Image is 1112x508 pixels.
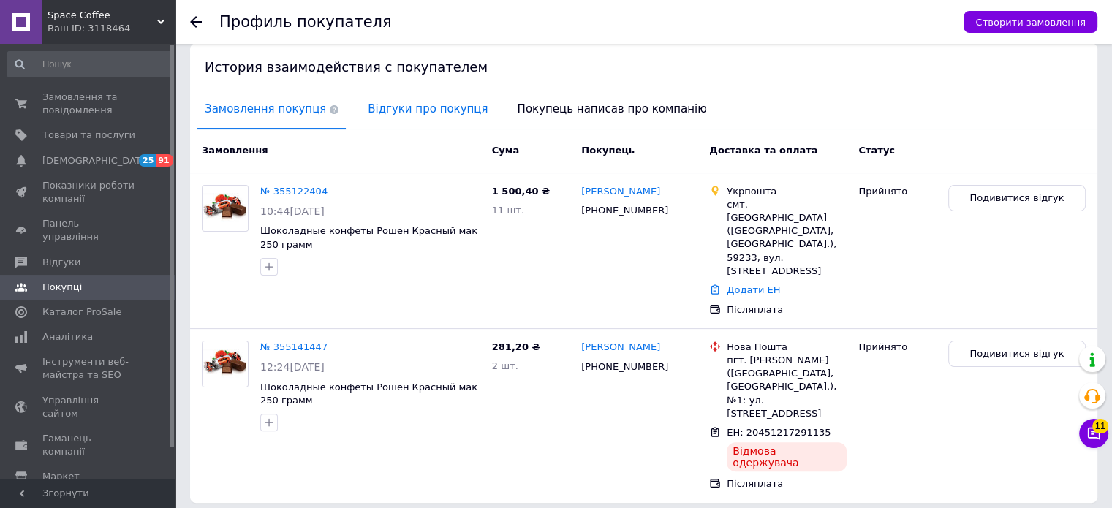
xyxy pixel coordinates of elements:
span: История взаимодействия с покупателем [205,59,488,75]
button: Подивитися відгук [948,341,1086,368]
a: Додати ЕН [727,284,780,295]
div: Післяплата [727,477,847,490]
span: Відгуки [42,256,80,269]
div: Повернутися назад [190,16,202,28]
span: Space Coffee [48,9,157,22]
span: Подивитися відгук [969,347,1064,361]
span: Каталог ProSale [42,306,121,319]
button: Подивитися відгук [948,185,1086,212]
span: 10:44[DATE] [260,205,325,217]
a: [PERSON_NAME] [581,341,660,355]
span: 12:24[DATE] [260,361,325,373]
span: Замовлення покупця [197,91,346,128]
div: Ваш ID: 3118464 [48,22,175,35]
span: 11 [1092,419,1108,433]
span: Товари та послуги [42,129,135,142]
a: Фото товару [202,185,249,232]
span: Створити замовлення [975,17,1086,28]
button: Чат з покупцем11 [1079,419,1108,448]
span: ЕН: 20451217291135 [727,427,831,438]
span: Гаманець компанії [42,432,135,458]
img: Фото товару [203,349,248,379]
a: Шоколадные конфеты Рошен Красный мак 250 грамм [260,225,477,250]
span: 25 [139,154,156,167]
span: Аналітика [42,330,93,344]
div: пгт. [PERSON_NAME] ([GEOGRAPHIC_DATA], [GEOGRAPHIC_DATA].), №1: ул. [STREET_ADDRESS] [727,354,847,420]
span: Статус [858,145,895,156]
div: Прийнято [858,185,937,198]
div: [PHONE_NUMBER] [578,201,671,220]
span: 2 шт. [492,360,518,371]
span: 11 шт. [492,205,524,216]
span: Покупець написав про компанію [510,91,714,128]
span: Замовлення та повідомлення [42,91,135,117]
a: № 355122404 [260,186,328,197]
button: Створити замовлення [964,11,1097,33]
span: 281,20 ₴ [492,341,540,352]
div: Прийнято [858,341,937,354]
div: Нова Пошта [727,341,847,354]
input: Пошук [7,51,173,77]
h1: Профиль покупателя [219,13,392,31]
img: Фото товару [203,193,248,224]
span: Відгуки про покупця [360,91,495,128]
div: Післяплата [727,303,847,316]
span: 1 500,40 ₴ [492,186,550,197]
a: № 355141447 [260,341,328,352]
span: [DEMOGRAPHIC_DATA] [42,154,151,167]
span: Cума [492,145,519,156]
div: [PHONE_NUMBER] [578,357,671,376]
a: Фото товару [202,341,249,387]
span: Управління сайтом [42,394,135,420]
span: Доставка та оплата [709,145,817,156]
span: Подивитися відгук [969,192,1064,205]
span: Показники роботи компанії [42,179,135,205]
span: 91 [156,154,173,167]
span: Замовлення [202,145,268,156]
span: Покупець [581,145,635,156]
span: Покупці [42,281,82,294]
span: Інструменти веб-майстра та SEO [42,355,135,382]
div: смт. [GEOGRAPHIC_DATA] ([GEOGRAPHIC_DATA], [GEOGRAPHIC_DATA].), 59233, вул. [STREET_ADDRESS] [727,198,847,278]
div: Відмова одержувача [727,442,847,471]
span: Маркет [42,470,80,483]
div: Укрпошта [727,185,847,198]
a: Шоколадные конфеты Рошен Красный мак 250 грамм [260,382,477,406]
span: Панель управління [42,217,135,243]
a: [PERSON_NAME] [581,185,660,199]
